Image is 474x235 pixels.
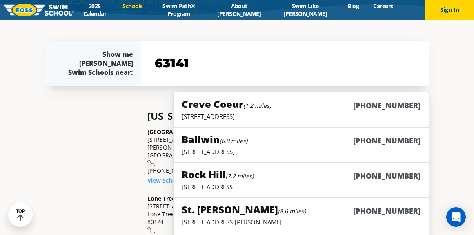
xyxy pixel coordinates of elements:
[182,168,254,181] h5: Rock Hill
[353,101,421,111] h6: [PHONE_NUMBER]
[182,203,306,216] h5: St. [PERSON_NAME]
[4,4,74,16] img: FOSS Swim School Logo
[208,2,270,18] a: About [PERSON_NAME]
[62,50,133,77] div: Show me [PERSON_NAME] Swim Schools near:
[270,2,340,18] a: Swim Like [PERSON_NAME]
[220,137,247,145] small: (6.0 miles)
[446,207,466,227] div: Open Intercom Messenger
[16,208,25,221] div: TOP
[182,148,421,156] p: [STREET_ADDRESS]
[278,207,306,215] small: (8.6 miles)
[366,2,400,10] a: Careers
[353,136,421,146] h6: [PHONE_NUMBER]
[353,171,421,181] h6: [PHONE_NUMBER]
[153,51,418,75] input: YOUR ZIP CODE
[243,102,271,110] small: (1.2 miles)
[74,2,116,18] a: 2025 Calendar
[182,183,421,191] p: [STREET_ADDRESS]
[173,127,429,163] a: Ballwin(6.0 miles)[PHONE_NUMBER][STREET_ADDRESS]
[173,162,429,198] a: Rock Hill(7.2 miles)[PHONE_NUMBER][STREET_ADDRESS]
[116,2,150,10] a: Schools
[173,197,429,233] a: St. [PERSON_NAME](8.6 miles)[PHONE_NUMBER][STREET_ADDRESS][PERSON_NAME]
[182,112,421,121] p: [STREET_ADDRESS]
[173,92,429,128] a: Creve Coeur(1.2 miles)[PHONE_NUMBER][STREET_ADDRESS]
[150,2,208,18] a: Swim Path® Program
[226,172,254,180] small: (7.2 miles)
[182,97,271,111] h5: Creve Coeur
[182,218,421,226] p: [STREET_ADDRESS][PERSON_NAME]
[182,132,247,146] h5: Ballwin
[340,2,366,10] a: Blog
[353,206,421,216] h6: [PHONE_NUMBER]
